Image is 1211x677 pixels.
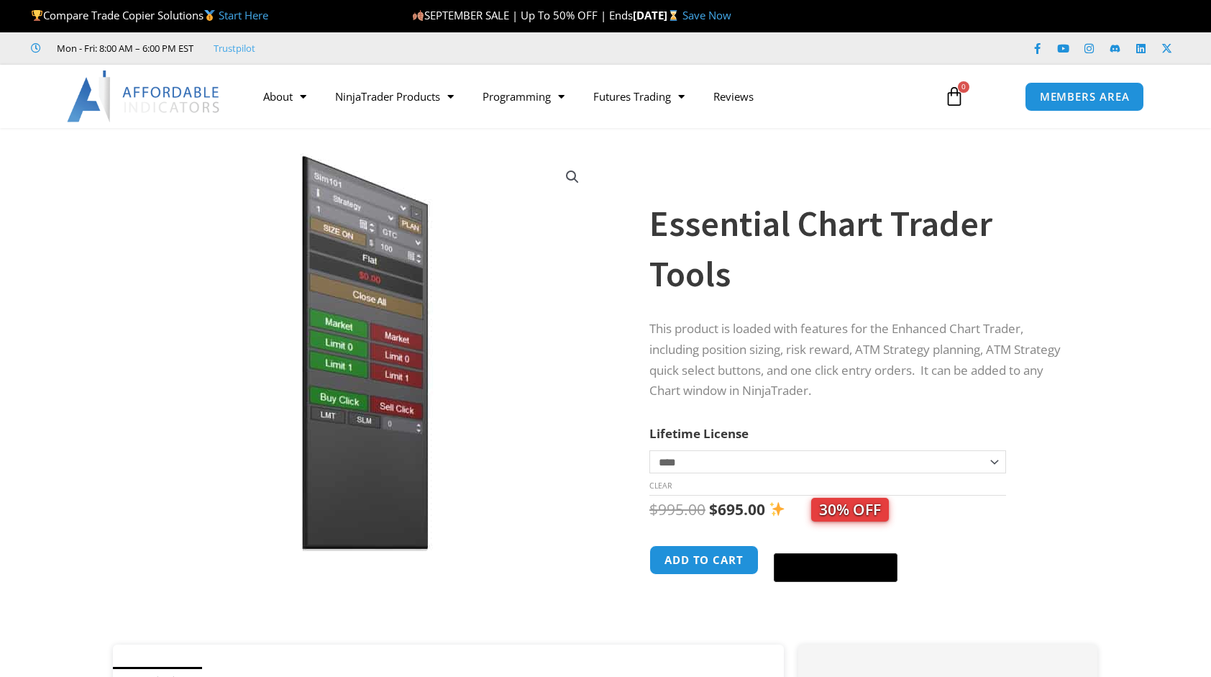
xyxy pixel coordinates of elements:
[633,8,682,22] strong: [DATE]
[682,8,731,22] a: Save Now
[219,8,268,22] a: Start Here
[468,80,579,113] a: Programming
[699,80,768,113] a: Reviews
[249,80,321,113] a: About
[134,153,596,551] img: Essential Chart Trader Tools
[413,10,424,21] img: 🍂
[579,80,699,113] a: Futures Trading
[204,10,215,21] img: 🥇
[709,499,765,519] bdi: 695.00
[649,499,705,519] bdi: 995.00
[923,76,986,117] a: 0
[31,8,268,22] span: Compare Trade Copier Solutions
[53,40,193,57] span: Mon - Fri: 8:00 AM – 6:00 PM EST
[769,501,785,517] img: ✨
[1025,82,1145,112] a: MEMBERS AREA
[649,425,749,442] label: Lifetime License
[774,553,897,582] button: Buy with GPay
[249,80,928,113] nav: Menu
[649,545,759,575] button: Add to cart
[811,498,889,522] span: 30% OFF
[668,10,679,21] img: ⌛
[709,499,718,519] span: $
[1040,91,1130,102] span: MEMBERS AREA
[771,543,900,545] iframe: Secure payment input frame
[958,81,969,93] span: 0
[32,10,42,21] img: 🏆
[559,164,585,190] a: View full-screen image gallery
[649,481,672,491] a: Clear options
[214,40,255,57] a: Trustpilot
[649,499,658,519] span: $
[649,199,1069,299] h1: Essential Chart Trader Tools
[412,8,633,22] span: SEPTEMBER SALE | Up To 50% OFF | Ends
[67,71,221,122] img: LogoAI | Affordable Indicators – NinjaTrader
[649,319,1069,402] p: This product is loaded with features for the Enhanced Chart Trader, including position sizing, ri...
[321,80,468,113] a: NinjaTrader Products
